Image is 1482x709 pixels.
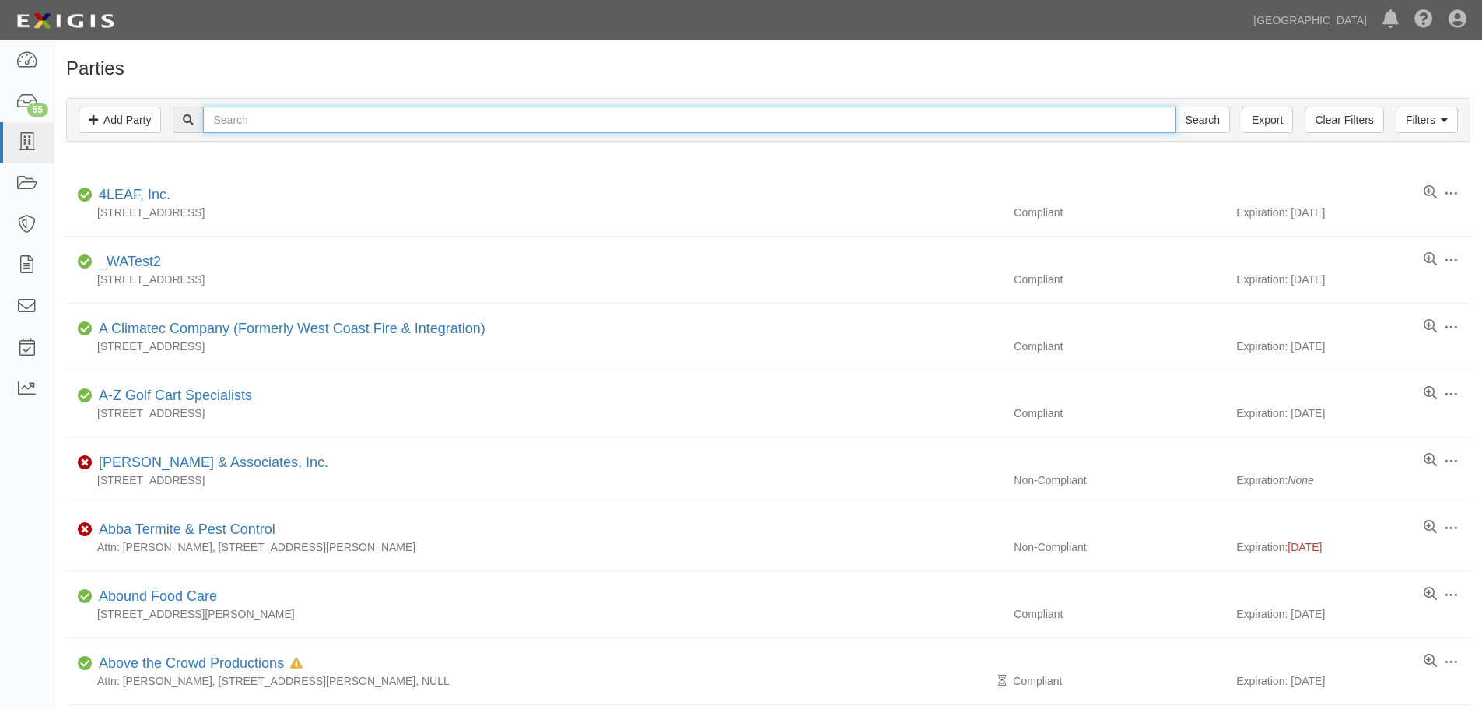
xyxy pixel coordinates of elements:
[1175,107,1230,133] input: Search
[78,257,93,268] i: Compliant
[66,272,1002,287] div: [STREET_ADDRESS]
[1002,272,1236,287] div: Compliant
[93,453,328,473] div: A.J. Kirkwood & Associates, Inc.
[93,185,170,205] div: 4LEAF, Inc.
[1424,587,1437,602] a: View results summary
[78,458,93,469] i: Non-Compliant
[1424,319,1437,335] a: View results summary
[998,676,1007,686] i: Pending Review
[290,658,303,669] i: In Default since 08/05/2025
[1414,11,1433,30] i: Help Center - Complianz
[1396,107,1458,133] a: Filters
[1236,606,1470,622] div: Expiration: [DATE]
[66,405,1002,421] div: [STREET_ADDRESS]
[66,539,1002,555] div: Attn: [PERSON_NAME], [STREET_ADDRESS][PERSON_NAME]
[78,190,93,201] i: Compliant
[1288,474,1313,486] i: None
[99,254,161,269] a: _WATest2
[99,388,252,403] a: A-Z Golf Cart Specialists
[99,321,485,336] a: A Climatec Company (Formerly West Coast Fire & Integration)
[1288,541,1322,553] span: [DATE]
[78,658,93,669] i: Compliant
[99,521,275,537] a: Abba Termite & Pest Control
[93,319,485,339] div: A Climatec Company (Formerly West Coast Fire & Integration)
[1242,107,1293,133] a: Export
[1002,673,1236,689] div: Compliant
[1236,673,1470,689] div: Expiration: [DATE]
[66,339,1002,354] div: [STREET_ADDRESS]
[99,187,170,202] a: 4LEAF, Inc.
[1424,185,1437,201] a: View results summary
[1002,472,1236,488] div: Non-Compliant
[1002,205,1236,220] div: Compliant
[12,7,119,35] img: logo-5460c22ac91f19d4615b14bd174203de0afe785f0fc80cf4dbbc73dc1793850b.png
[99,455,328,470] a: [PERSON_NAME] & Associates, Inc.
[1236,272,1470,287] div: Expiration: [DATE]
[78,591,93,602] i: Compliant
[79,107,161,133] a: Add Party
[66,673,1002,689] div: Attn: [PERSON_NAME], [STREET_ADDRESS][PERSON_NAME], NULL
[93,654,303,674] div: Above the Crowd Productions
[1424,453,1437,469] a: View results summary
[1002,539,1236,555] div: Non-Compliant
[1236,339,1470,354] div: Expiration: [DATE]
[93,386,252,406] div: A-Z Golf Cart Specialists
[27,103,48,117] div: 55
[203,107,1175,133] input: Search
[1002,339,1236,354] div: Compliant
[1236,405,1470,421] div: Expiration: [DATE]
[78,391,93,402] i: Compliant
[1424,654,1437,669] a: View results summary
[93,587,217,607] div: Abound Food Care
[78,324,93,335] i: Compliant
[1002,606,1236,622] div: Compliant
[99,655,284,671] a: Above the Crowd Productions
[1305,107,1383,133] a: Clear Filters
[1236,539,1470,555] div: Expiration:
[1424,252,1437,268] a: View results summary
[1424,386,1437,402] a: View results summary
[1236,205,1470,220] div: Expiration: [DATE]
[1236,472,1470,488] div: Expiration:
[66,58,1470,79] h1: Parties
[78,525,93,535] i: Non-Compliant
[66,606,1002,622] div: [STREET_ADDRESS][PERSON_NAME]
[93,252,161,272] div: _WATest2
[99,588,217,604] a: Abound Food Care
[1002,405,1236,421] div: Compliant
[1424,520,1437,535] a: View results summary
[1246,5,1375,36] a: [GEOGRAPHIC_DATA]
[66,472,1002,488] div: [STREET_ADDRESS]
[93,520,275,540] div: Abba Termite & Pest Control
[66,205,1002,220] div: [STREET_ADDRESS]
